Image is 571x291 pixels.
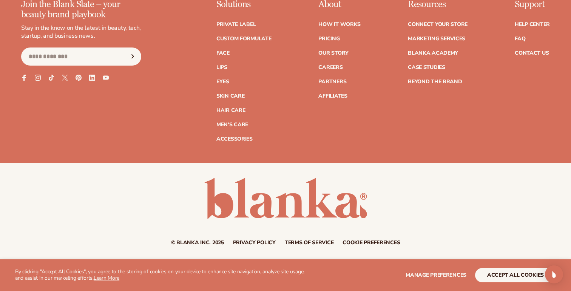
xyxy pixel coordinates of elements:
[515,51,549,56] a: Contact Us
[475,268,556,282] button: accept all cookies
[318,93,347,99] a: Affiliates
[318,79,346,84] a: Partners
[285,240,334,245] a: Terms of service
[406,271,466,279] span: Manage preferences
[515,22,550,27] a: Help Center
[216,79,229,84] a: Eyes
[408,22,468,27] a: Connect your store
[21,24,141,40] p: Stay in the know on the latest in beauty, tech, startup, and business news.
[216,93,244,99] a: Skin Care
[343,240,400,245] a: Cookie preferences
[408,79,462,84] a: Beyond the brand
[408,36,465,41] a: Marketing services
[318,22,361,27] a: How It Works
[171,239,224,246] small: © Blanka Inc. 2025
[216,108,245,113] a: Hair Care
[318,51,348,56] a: Our Story
[216,136,253,142] a: Accessories
[318,65,343,70] a: Careers
[545,265,563,283] div: Open Intercom Messenger
[94,274,119,282] a: Learn More
[216,65,227,70] a: Lips
[408,65,445,70] a: Case Studies
[318,36,340,41] a: Pricing
[515,36,525,41] a: FAQ
[15,269,310,282] p: By clicking "Accept All Cookies", you agree to the storing of cookies on your device to enhance s...
[406,268,466,282] button: Manage preferences
[233,240,276,245] a: Privacy policy
[124,47,141,66] button: Subscribe
[216,22,256,27] a: Private label
[216,122,248,127] a: Men's Care
[216,36,272,41] a: Custom formulate
[408,51,458,56] a: Blanka Academy
[216,51,230,56] a: Face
